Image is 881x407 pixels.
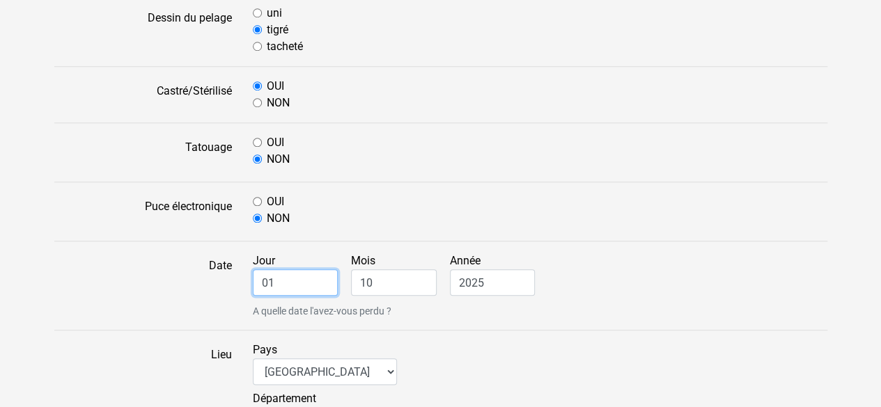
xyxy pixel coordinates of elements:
[267,134,284,151] label: OUI
[253,214,262,223] input: NON
[267,78,284,95] label: OUI
[253,138,262,147] input: OUI
[351,253,447,296] label: Mois
[267,95,290,111] label: NON
[253,358,397,385] select: Pays
[450,253,546,296] label: Année
[267,5,282,22] label: uni
[253,304,827,319] small: A quelle date l'avez-vous perdu ?
[253,42,262,51] input: tacheté
[44,5,242,55] label: Dessin du pelage
[253,154,262,163] input: NON
[253,98,262,107] input: NON
[253,25,262,34] input: tigré
[44,193,242,230] label: Puce électronique
[44,134,242,170] label: Tatouage
[267,210,290,227] label: NON
[253,342,397,385] label: Pays
[267,193,284,210] label: OUI
[44,253,242,319] label: Date
[450,269,536,296] input: Année
[253,253,349,296] label: Jour
[267,38,303,55] label: tacheté
[267,22,288,38] label: tigré
[44,78,242,111] label: Castré/Stérilisé
[253,81,262,90] input: OUI
[253,8,262,17] input: uni
[267,151,290,168] label: NON
[351,269,437,296] input: Mois
[253,269,338,296] input: Jour
[253,197,262,206] input: OUI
